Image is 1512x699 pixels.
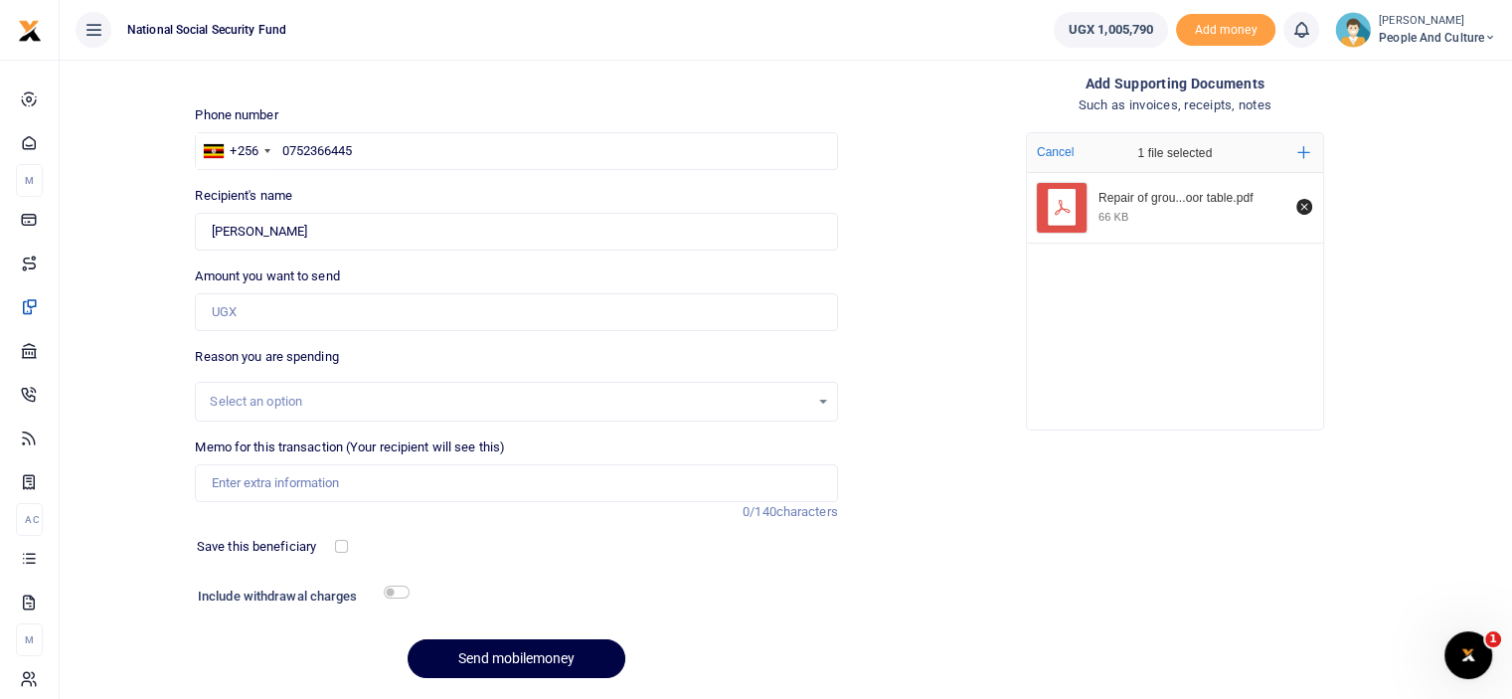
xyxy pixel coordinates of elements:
div: Uganda: +256 [196,133,275,169]
a: profile-user [PERSON_NAME] People and Culture [1335,12,1496,48]
button: Add more files [1289,138,1318,167]
li: Wallet ballance [1046,12,1176,48]
label: Amount you want to send [195,266,339,286]
li: M [16,623,43,656]
button: Remove file [1293,196,1315,218]
a: logo-small logo-large logo-large [18,22,42,37]
input: Enter phone number [195,132,837,170]
label: Recipient's name [195,186,292,206]
input: Enter extra information [195,464,837,502]
button: Cancel [1031,139,1080,165]
label: Reason you are spending [195,347,338,367]
span: National Social Security Fund [119,21,294,39]
div: File Uploader [1026,132,1324,431]
label: Memo for this transaction (Your recipient will see this) [195,437,505,457]
h6: Include withdrawal charges [198,589,401,605]
img: logo-small [18,19,42,43]
button: Send mobilemoney [408,639,625,678]
a: Add money [1176,21,1275,36]
span: 0/140 [743,504,776,519]
span: Add money [1176,14,1275,47]
small: [PERSON_NAME] [1379,13,1496,30]
span: 1 [1485,631,1501,647]
input: MTN & Airtel numbers are validated [195,213,837,251]
div: 1 file selected [1091,133,1260,173]
h4: Add supporting Documents [854,73,1496,94]
label: Save this beneficiary [197,537,316,557]
li: Ac [16,503,43,536]
label: Phone number [195,105,277,125]
h4: Such as invoices, receipts, notes [854,94,1496,116]
span: People and Culture [1379,29,1496,47]
li: M [16,164,43,197]
input: UGX [195,293,837,331]
img: profile-user [1335,12,1371,48]
div: Select an option [210,392,808,412]
div: 66 KB [1098,210,1128,224]
span: UGX 1,005,790 [1069,20,1153,40]
li: Toup your wallet [1176,14,1275,47]
iframe: Intercom live chat [1444,631,1492,679]
a: UGX 1,005,790 [1054,12,1168,48]
span: characters [776,504,838,519]
div: +256 [230,141,257,161]
div: Repair of ground floor table.pdf [1098,191,1285,207]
